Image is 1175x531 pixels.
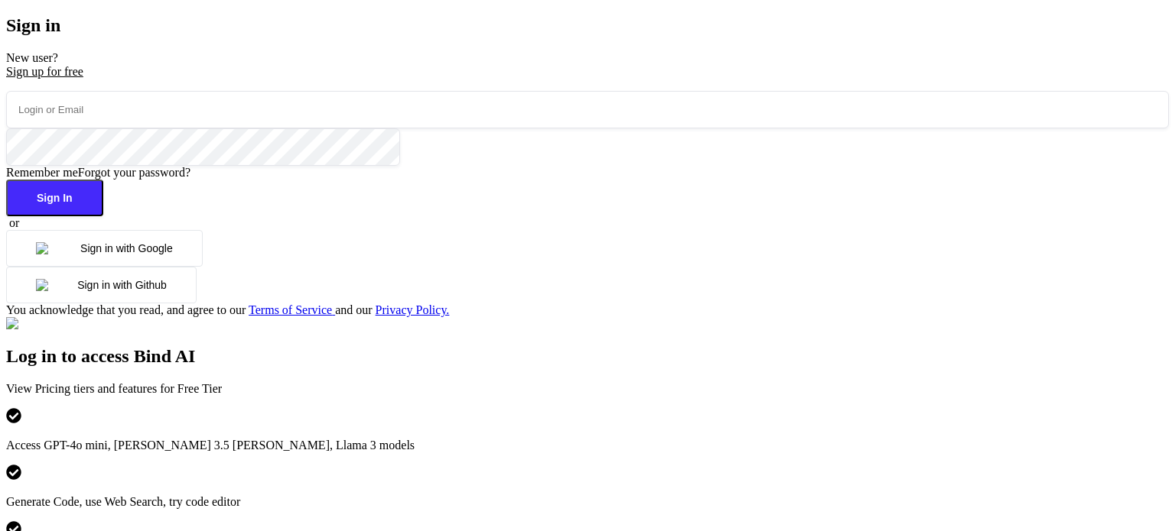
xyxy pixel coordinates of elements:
button: Sign in with Google [6,230,203,267]
p: New user? [6,51,1169,79]
h2: Log in to access Bind AI [6,346,1169,367]
div: You acknowledge that you read, and agree to our and our [6,303,1169,317]
a: Privacy Policy. [376,303,450,316]
img: github [36,279,77,291]
span: or [9,216,19,229]
span: Remember me [6,166,78,179]
img: Bind AI logo [6,317,83,331]
input: Login or Email [6,91,1169,128]
p: Access GPT-4o mini, [PERSON_NAME] 3.5 [PERSON_NAME], Llama 3 models [6,439,1169,452]
img: google [36,242,80,254]
span: View Pricing [6,382,70,395]
div: Sign up for free [6,65,1169,79]
button: Sign in with Github [6,267,197,303]
p: Generate Code, use Web Search, try code editor [6,495,1169,509]
p: tiers and features for Free Tier [6,382,1169,396]
h2: Sign in [6,15,1169,36]
span: Forgot your password? [78,166,190,179]
a: Terms of Service [249,303,335,316]
button: Sign In [6,180,103,216]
